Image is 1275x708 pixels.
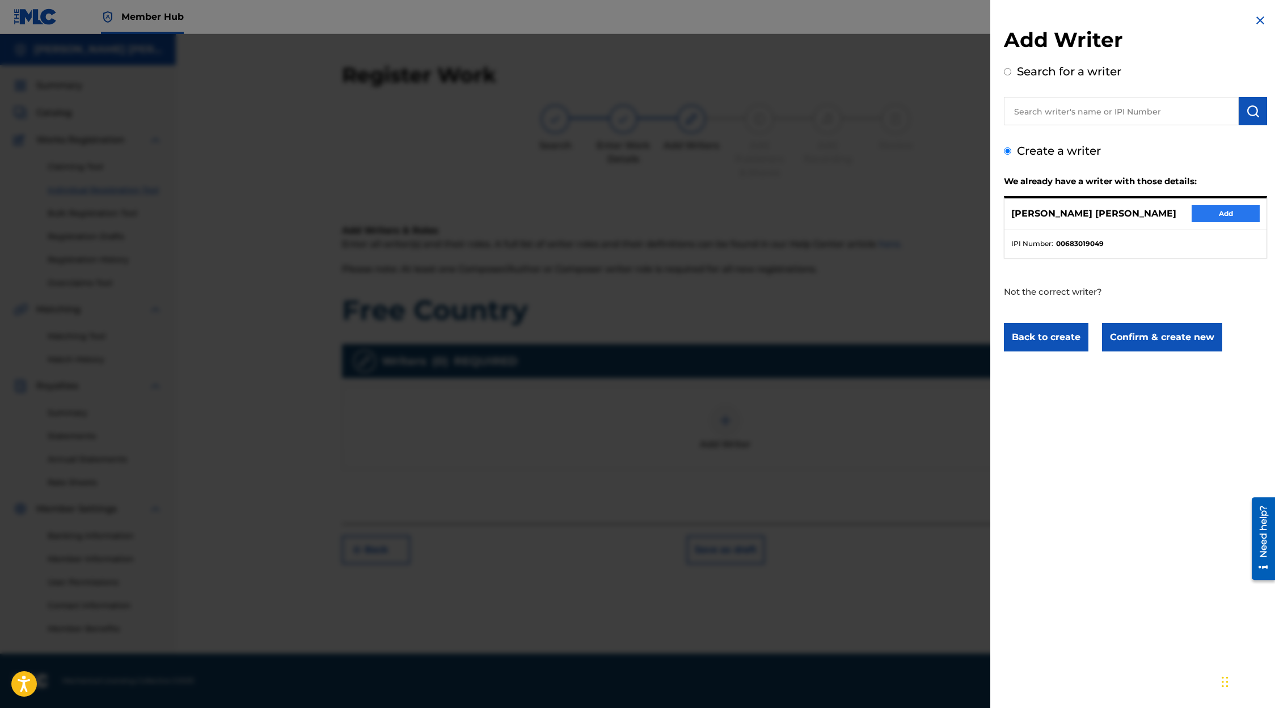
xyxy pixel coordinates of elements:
[1017,65,1121,78] label: Search for a writer
[1243,493,1275,584] iframe: Resource Center
[1004,176,1267,190] h2: We already have a writer with those details:
[1218,654,1275,708] iframe: Chat Widget
[1004,97,1239,125] input: Search writer's name or IPI Number
[1056,239,1104,249] strong: 00683019049
[1011,239,1053,249] span: IPI Number :
[1004,27,1267,56] h2: Add Writer
[1246,104,1260,118] img: Search Works
[1222,665,1228,699] div: Drag
[1011,207,1176,221] p: [PERSON_NAME] [PERSON_NAME]
[1017,144,1101,158] label: Create a writer
[121,10,184,23] span: Member Hub
[1192,205,1260,222] button: Add
[1004,323,1088,351] button: Back to create
[1102,323,1222,351] button: Confirm & create new
[101,10,115,24] img: Top Rightsholder
[14,9,57,25] img: MLC Logo
[1004,258,1202,312] p: Not the correct writer?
